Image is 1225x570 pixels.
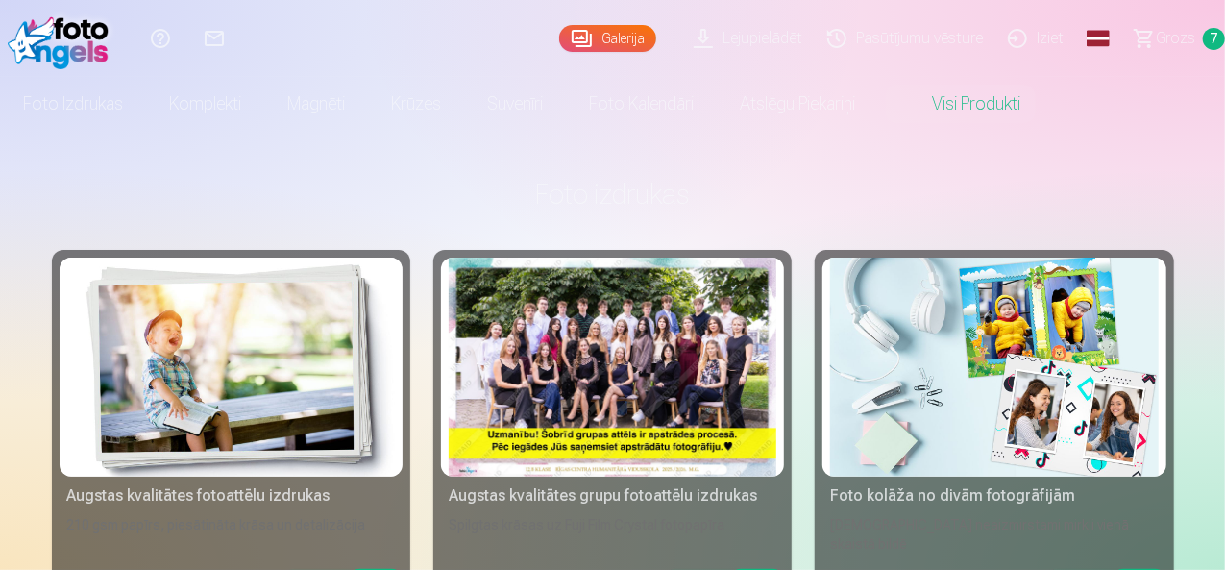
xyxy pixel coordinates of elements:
a: Magnēti [264,77,368,131]
img: /fa1 [8,8,118,69]
a: Galerija [559,25,656,52]
img: Augstas kvalitātes fotoattēlu izdrukas [67,258,395,477]
a: Krūzes [368,77,464,131]
div: Spilgtas krāsas uz Fuji Film Crystal fotopapīra [441,515,784,554]
a: Visi produkti [878,77,1043,131]
h3: Foto izdrukas [67,177,1159,211]
span: Grozs [1156,27,1195,50]
div: Foto kolāža no divām fotogrāfijām [822,484,1165,508]
div: [DEMOGRAPHIC_DATA] neaizmirstami mirkļi vienā skaistā bildē [822,515,1165,554]
span: 7 [1203,28,1225,50]
div: Augstas kvalitātes grupu fotoattēlu izdrukas [441,484,784,508]
a: Suvenīri [464,77,566,131]
img: Foto kolāža no divām fotogrāfijām [830,258,1158,477]
a: Atslēgu piekariņi [717,77,878,131]
div: 210 gsm papīrs, piesātināta krāsa un detalizācija [60,515,403,554]
a: Foto kalendāri [566,77,717,131]
a: Komplekti [146,77,264,131]
div: Augstas kvalitātes fotoattēlu izdrukas [60,484,403,508]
